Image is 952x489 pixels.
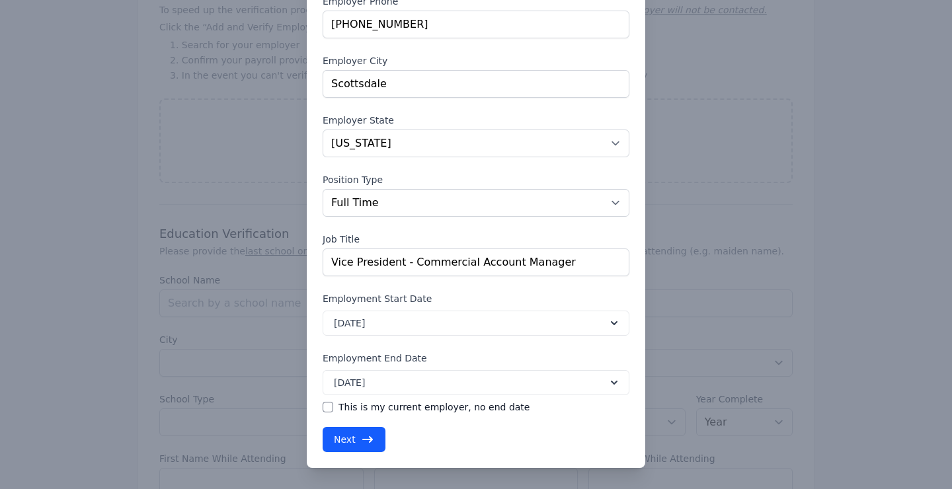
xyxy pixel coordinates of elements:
[323,352,629,365] label: Employment End Date
[323,173,629,186] label: Position Type
[323,233,629,246] label: Job Title
[323,292,629,305] label: Employment Start Date
[323,54,629,67] label: Employer City
[323,427,385,452] button: Next
[323,70,629,98] input: Employer City
[323,248,629,276] input: Job Title
[323,370,629,395] button: [DATE]
[323,11,629,38] input: Employer Phone
[334,376,365,389] span: [DATE]
[334,317,365,330] span: [DATE]
[338,400,530,414] label: This is my current employer, no end date
[323,311,629,336] button: [DATE]
[323,114,629,127] label: Employer State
